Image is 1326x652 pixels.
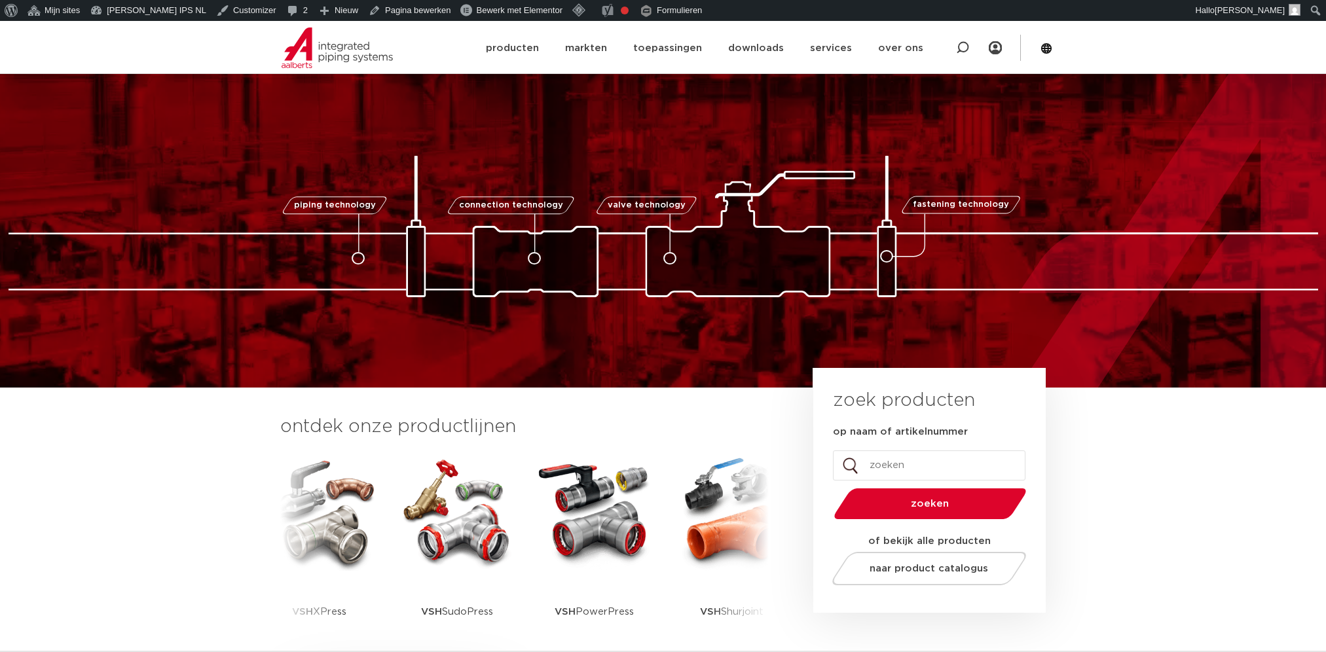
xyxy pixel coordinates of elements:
strong: VSH [555,607,576,617]
a: over ons [878,23,923,73]
span: fastening technology [913,201,1009,209]
a: toepassingen [633,23,702,73]
span: [PERSON_NAME] [1215,5,1285,15]
strong: of bekijk alle producten [868,536,991,546]
button: zoeken [828,487,1031,520]
h3: ontdek onze productlijnen [280,414,769,440]
span: naar product catalogus [870,564,988,573]
nav: Menu [486,23,923,73]
h3: zoek producten [833,388,975,414]
a: naar product catalogus [828,552,1029,585]
strong: VSH [700,607,721,617]
span: valve technology [608,201,686,209]
input: zoeken [833,450,1025,480]
div: Focus keyphrase niet ingevuld [621,7,629,14]
a: markten [565,23,607,73]
span: piping technology [294,201,376,209]
span: Bewerk met Elementor [476,5,562,15]
label: op naam of artikelnummer [833,426,968,439]
span: zoeken [868,499,993,509]
span: connection technology [458,201,562,209]
strong: VSH [292,607,313,617]
a: services [810,23,852,73]
a: producten [486,23,539,73]
strong: VSH [421,607,442,617]
nav: Menu [989,21,1002,75]
a: downloads [728,23,784,73]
